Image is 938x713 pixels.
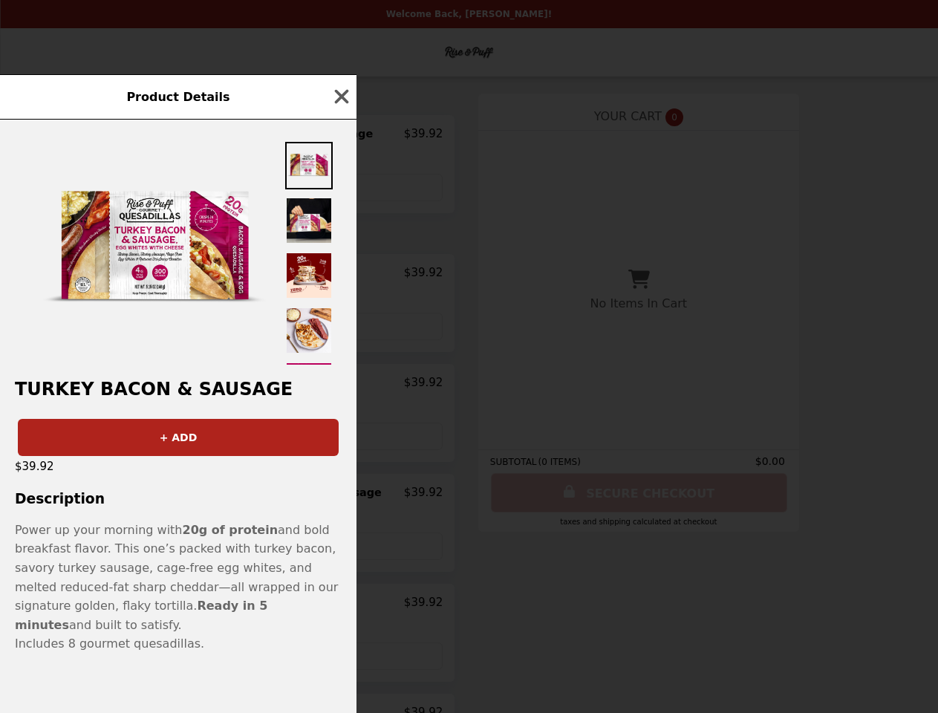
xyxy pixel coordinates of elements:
img: Thumbnail 1 [285,142,333,189]
img: Default Title [43,138,266,361]
strong: 20g of protein [183,523,279,537]
button: + ADD [18,419,339,456]
p: Includes 8 gourmet quesadillas. [15,634,342,654]
img: Thumbnail 3 [285,252,333,299]
img: Thumbnail 4 [285,307,333,354]
img: Thumbnail 2 [285,197,333,244]
strong: Ready in 5 minutes [15,599,267,632]
p: Power up your morning with and bold breakfast flavor. This one’s packed with turkey bacon, savory... [15,521,342,635]
span: Product Details [126,90,229,104]
img: Thumbnail 5 [285,362,333,409]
